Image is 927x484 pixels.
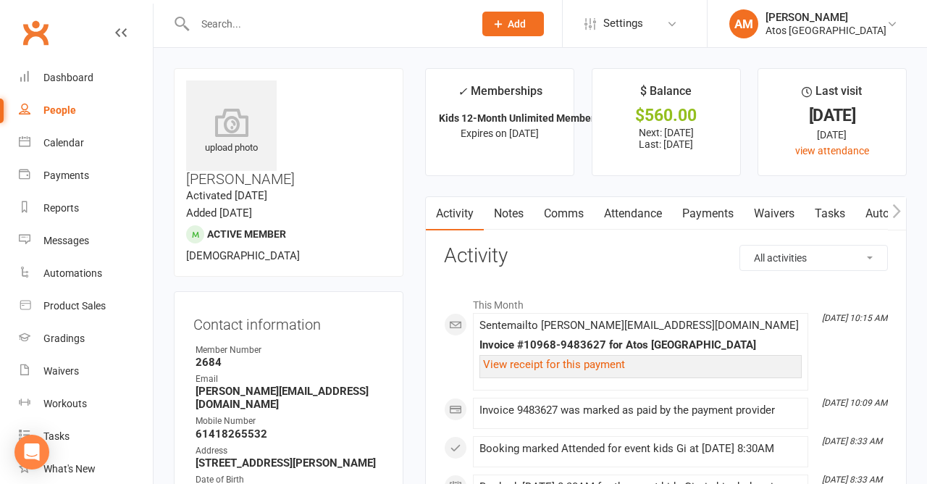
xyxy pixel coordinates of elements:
[594,197,672,230] a: Attendance
[479,404,802,417] div: Invoice 9483627 was marked as paid by the payment provider
[186,189,267,202] time: Activated [DATE]
[19,290,153,322] a: Product Sales
[19,225,153,257] a: Messages
[196,444,384,458] div: Address
[439,112,614,124] strong: Kids 12-Month Unlimited Membership
[805,197,855,230] a: Tasks
[461,128,539,139] span: Expires on [DATE]
[822,313,887,323] i: [DATE] 10:15 AM
[765,24,886,37] div: Atos [GEOGRAPHIC_DATA]
[744,197,805,230] a: Waivers
[43,104,76,116] div: People
[508,18,526,30] span: Add
[43,463,96,475] div: What's New
[802,82,862,108] div: Last visit
[43,333,85,344] div: Gradings
[19,159,153,192] a: Payments
[19,94,153,127] a: People
[186,108,277,156] div: upload photo
[43,267,102,279] div: Automations
[605,108,727,123] div: $560.00
[207,228,286,240] span: Active member
[765,11,886,24] div: [PERSON_NAME]
[43,398,87,409] div: Workouts
[444,290,888,313] li: This Month
[190,14,463,34] input: Search...
[444,245,888,267] h3: Activity
[19,420,153,453] a: Tasks
[43,365,79,377] div: Waivers
[43,300,106,312] div: Product Sales
[479,339,802,351] div: Invoice #10968-9483627 for Atos [GEOGRAPHIC_DATA]
[672,197,744,230] a: Payments
[19,322,153,355] a: Gradings
[196,427,384,441] strong: 61418265532
[795,145,869,157] a: view attendance
[771,108,893,123] div: [DATE]
[771,127,893,143] div: [DATE]
[19,62,153,94] a: Dashboard
[43,137,84,149] div: Calendar
[19,192,153,225] a: Reports
[196,372,384,386] div: Email
[822,436,882,446] i: [DATE] 8:33 AM
[196,414,384,428] div: Mobile Number
[458,85,467,99] i: ✓
[193,311,384,333] h3: Contact information
[483,358,625,371] a: View receipt for this payment
[426,197,484,230] a: Activity
[43,235,89,246] div: Messages
[605,127,727,150] p: Next: [DATE] Last: [DATE]
[19,355,153,388] a: Waivers
[196,456,384,470] strong: [STREET_ADDRESS][PERSON_NAME]
[43,202,79,214] div: Reports
[186,80,391,187] h3: [PERSON_NAME]
[17,14,54,51] a: Clubworx
[482,12,544,36] button: Add
[479,319,799,332] span: Sent email to [PERSON_NAME][EMAIL_ADDRESS][DOMAIN_NAME]
[640,82,692,108] div: $ Balance
[534,197,594,230] a: Comms
[19,127,153,159] a: Calendar
[43,170,89,181] div: Payments
[43,72,93,83] div: Dashboard
[484,197,534,230] a: Notes
[822,398,887,408] i: [DATE] 10:09 AM
[186,249,300,262] span: [DEMOGRAPHIC_DATA]
[19,257,153,290] a: Automations
[19,388,153,420] a: Workouts
[196,385,384,411] strong: [PERSON_NAME][EMAIL_ADDRESS][DOMAIN_NAME]
[14,435,49,470] div: Open Intercom Messenger
[458,82,542,109] div: Memberships
[43,430,70,442] div: Tasks
[196,343,384,357] div: Member Number
[196,356,384,369] strong: 2684
[479,443,802,455] div: Booking marked Attended for event kids Gi at [DATE] 8:30AM
[603,7,643,40] span: Settings
[186,206,252,220] time: Added [DATE]
[729,9,758,38] div: AM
